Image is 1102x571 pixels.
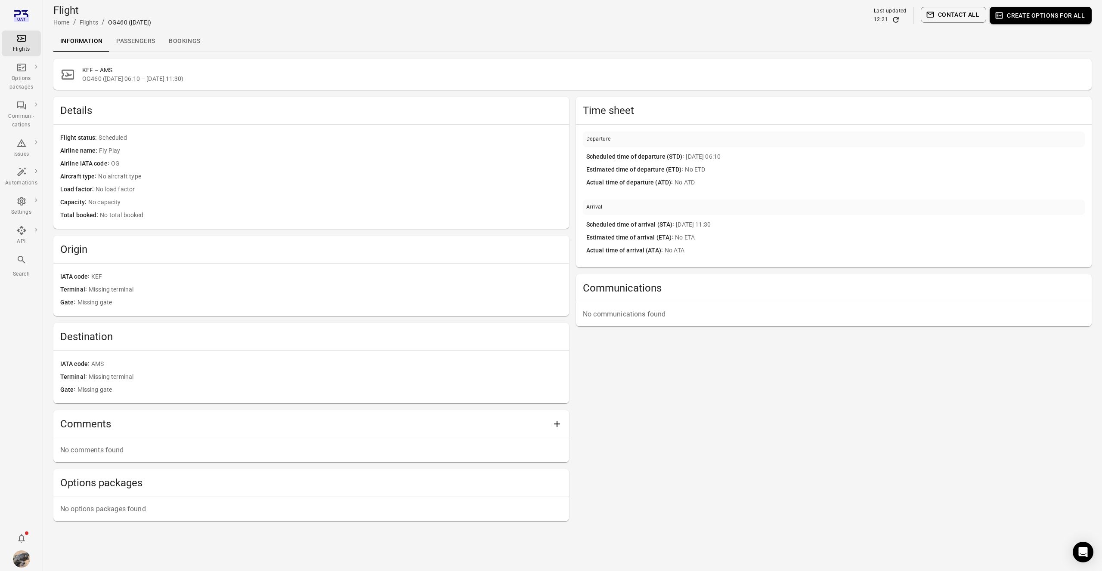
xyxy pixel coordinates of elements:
span: Scheduled time of departure (STD) [586,152,686,162]
h2: Comments [60,417,548,431]
img: images [13,550,30,568]
span: Airline name [60,146,99,156]
a: Flights [2,31,41,56]
div: Options packages [5,74,37,92]
span: IATA code [60,272,91,282]
span: Scheduled [99,133,562,143]
span: No ATA [665,246,1081,255]
a: Flights [80,19,98,26]
a: Communi-cations [2,98,41,132]
span: Missing terminal [89,285,562,295]
h1: Flight [53,3,151,17]
span: IATA code [60,359,91,369]
span: Missing terminal [89,372,562,382]
li: / [102,17,105,28]
span: [DATE] 11:30 [676,220,1081,230]
button: Daníel Benediktsson [9,547,34,571]
span: Capacity [60,198,88,207]
span: No load factor [96,185,562,194]
p: No options packages found [60,504,562,514]
a: Automations [2,164,41,190]
button: Search [2,252,41,281]
a: Options packages [2,60,41,94]
p: No communications found [583,309,1085,319]
div: Local navigation [53,31,1092,52]
h2: Communications [583,281,1085,295]
div: Settings [5,208,37,217]
a: Issues [2,135,41,161]
div: Open Intercom Messenger [1073,542,1093,562]
span: OG [111,159,562,169]
span: No aircraft type [98,172,562,181]
div: Automations [5,179,37,187]
span: No ETD [685,165,1081,175]
span: Scheduled time of arrival (STA) [586,220,676,230]
span: Gate [60,298,77,307]
h2: Details [60,104,562,117]
a: Home [53,19,70,26]
div: Flights [5,45,37,54]
span: Estimated time of arrival (ETA) [586,233,675,243]
span: Missing gate [77,385,562,395]
div: Communi-cations [5,112,37,129]
span: Load factor [60,185,96,194]
div: OG460 ([DATE]) [108,18,151,27]
h2: Destination [60,330,562,344]
span: Airline IATA code [60,159,111,169]
button: Notifications [13,530,30,547]
span: Terminal [60,372,89,382]
span: Terminal [60,285,89,295]
h2: Time sheet [583,104,1085,117]
span: Actual time of arrival (ATA) [586,246,665,255]
button: Add comment [548,415,566,433]
div: Issues [5,150,37,159]
span: KEF [91,272,562,282]
div: Arrival [586,203,603,212]
nav: Breadcrumbs [53,17,151,28]
a: Passengers [109,31,162,52]
p: No comments found [60,445,562,455]
span: Aircraft type [60,172,98,181]
a: Information [53,31,109,52]
li: / [73,17,76,28]
span: No ATD [675,178,1081,187]
span: No ETA [675,233,1081,243]
a: Settings [2,193,41,219]
button: Contact all [921,7,986,23]
div: 12:21 [874,15,888,24]
span: Actual time of departure (ATD) [586,178,675,187]
a: API [2,223,41,249]
span: [DATE] 06:10 [686,152,1081,162]
span: Missing gate [77,298,562,307]
h2: Origin [60,243,562,256]
button: Create options for all [990,7,1092,24]
span: No total booked [100,211,562,220]
div: Last updated [874,7,907,15]
span: Estimated time of departure (ETD) [586,165,685,175]
span: AMS [91,359,562,369]
button: Refresh data [892,15,900,24]
h2: Options packages [60,476,562,490]
div: Search [5,270,37,279]
span: OG460 ([DATE] 06:10 – [DATE] 11:30) [82,74,1085,83]
a: Bookings [162,31,207,52]
div: API [5,237,37,246]
span: Gate [60,385,77,395]
h2: KEF – AMS [82,66,1085,74]
span: Flight status [60,133,99,143]
span: Total booked [60,211,100,220]
div: Departure [586,135,611,144]
span: No capacity [88,198,562,207]
span: Fly Play [99,146,562,156]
